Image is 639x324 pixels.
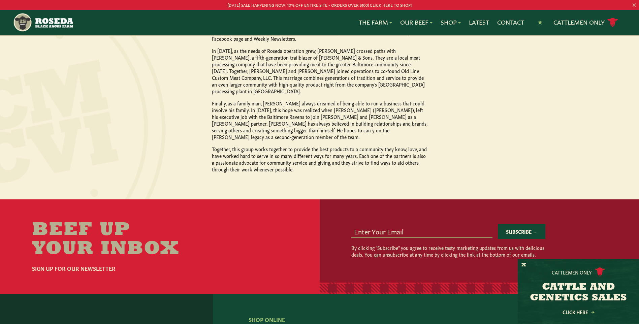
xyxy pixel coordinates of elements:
[212,47,427,94] p: In [DATE], as the needs of Roseda operation grew, [PERSON_NAME] crossed paths with [PERSON_NAME],...
[553,17,618,28] a: Cattlemen Only
[497,18,524,27] a: Contact
[595,267,605,277] img: cattle-icon.svg
[249,316,285,323] a: Shop Online
[13,10,626,35] nav: Main Navigation
[441,18,461,27] a: Shop
[32,1,607,8] p: [DATE] SALE HAPPENING NOW! 10% OFF ENTIRE SITE - ORDERS OVER $100! CLICK HERE TO SHOP!
[212,145,427,172] p: Together, this group works together to provide the best products to a community they know, love, ...
[13,12,73,32] img: https://roseda.com/wp-content/uploads/2021/05/roseda-25-header.png
[526,282,631,303] h3: CATTLE AND GENETICS SALES
[498,224,545,239] button: Subscribe →
[552,269,592,276] p: Cattlemen Only
[351,225,492,237] input: Enter Your Email
[32,264,204,272] h6: Sign Up For Our Newsletter
[548,310,609,314] a: Click Here
[359,18,392,27] a: The Farm
[351,244,545,258] p: By clicking "Subscribe" you agree to receive tasty marketing updates from us with delicious deals...
[521,262,526,269] button: X
[400,18,433,27] a: Our Beef
[469,18,489,27] a: Latest
[212,100,427,140] p: Finally, as a family man, [PERSON_NAME] always dreamed of being able to run a business that could...
[32,221,204,259] h2: Beef Up Your Inbox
